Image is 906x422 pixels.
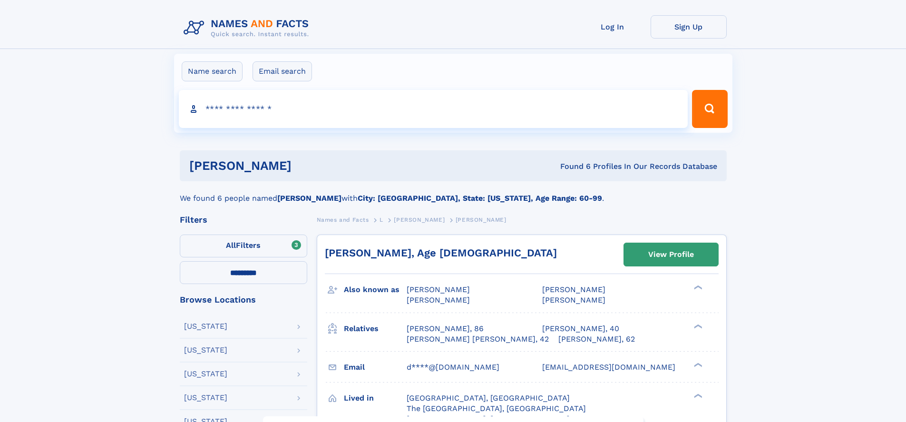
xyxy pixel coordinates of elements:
[344,390,407,406] h3: Lived in
[184,394,227,402] div: [US_STATE]
[407,334,549,344] a: [PERSON_NAME] [PERSON_NAME], 42
[358,194,602,203] b: City: [GEOGRAPHIC_DATA], State: [US_STATE], Age Range: 60-99
[325,247,557,259] a: [PERSON_NAME], Age [DEMOGRAPHIC_DATA]
[180,235,307,257] label: Filters
[542,295,605,304] span: [PERSON_NAME]
[407,285,470,294] span: [PERSON_NAME]
[182,61,243,81] label: Name search
[692,285,703,291] div: ❯
[184,346,227,354] div: [US_STATE]
[380,214,383,226] a: L
[394,214,445,226] a: [PERSON_NAME]
[253,61,312,81] label: Email search
[648,244,694,265] div: View Profile
[651,15,727,39] a: Sign Up
[344,321,407,337] h3: Relatives
[344,282,407,298] h3: Also known as
[692,323,703,329] div: ❯
[180,181,727,204] div: We found 6 people named with .
[317,214,369,226] a: Names and Facts
[180,216,307,224] div: Filters
[692,90,727,128] button: Search Button
[426,161,717,172] div: Found 6 Profiles In Our Records Database
[624,243,718,266] a: View Profile
[575,15,651,39] a: Log In
[184,323,227,330] div: [US_STATE]
[184,370,227,378] div: [US_STATE]
[394,216,445,223] span: [PERSON_NAME]
[407,393,570,402] span: [GEOGRAPHIC_DATA], [GEOGRAPHIC_DATA]
[189,160,426,172] h1: [PERSON_NAME]
[542,363,675,372] span: [EMAIL_ADDRESS][DOMAIN_NAME]
[407,295,470,304] span: [PERSON_NAME]
[179,90,688,128] input: search input
[407,324,484,334] a: [PERSON_NAME], 86
[692,362,703,368] div: ❯
[692,393,703,399] div: ❯
[180,15,317,41] img: Logo Names and Facts
[277,194,341,203] b: [PERSON_NAME]
[180,295,307,304] div: Browse Locations
[542,285,605,294] span: [PERSON_NAME]
[226,241,236,250] span: All
[407,404,586,413] span: The [GEOGRAPHIC_DATA], [GEOGRAPHIC_DATA]
[456,216,507,223] span: [PERSON_NAME]
[542,324,619,334] a: [PERSON_NAME], 40
[558,334,635,344] a: [PERSON_NAME], 62
[344,359,407,375] h3: Email
[380,216,383,223] span: L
